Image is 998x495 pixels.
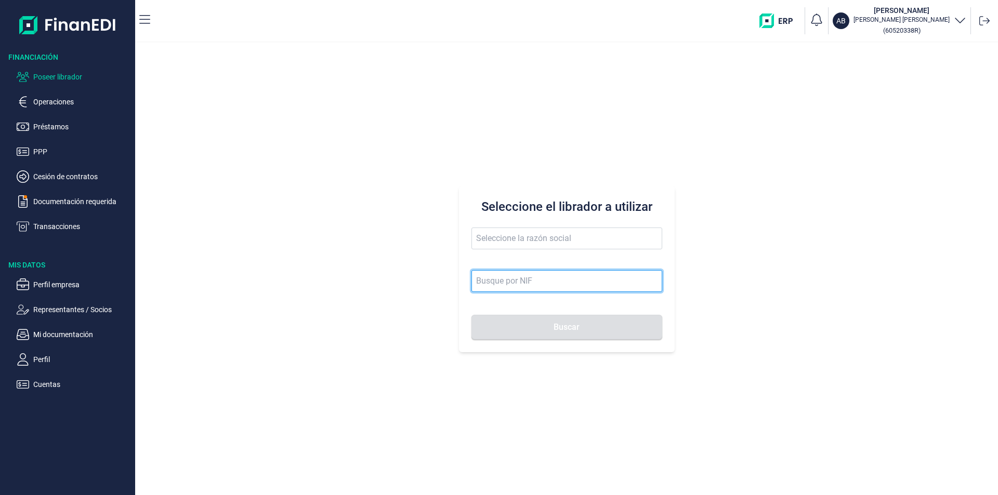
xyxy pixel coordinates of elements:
button: Préstamos [17,121,131,133]
p: AB [836,16,846,26]
button: Perfil empresa [17,278,131,291]
img: erp [759,14,800,28]
button: Poseer librador [17,71,131,83]
button: Transacciones [17,220,131,233]
button: PPP [17,145,131,158]
button: Representantes / Socios [17,303,131,316]
p: [PERSON_NAME] [PERSON_NAME] [853,16,950,24]
button: Perfil [17,353,131,366]
p: Transacciones [33,220,131,233]
p: Perfil [33,353,131,366]
small: Copiar cif [883,26,921,34]
p: Poseer librador [33,71,131,83]
h3: Seleccione el librador a utilizar [471,198,662,215]
span: Buscar [554,323,580,331]
p: Representantes / Socios [33,303,131,316]
p: Perfil empresa [33,278,131,291]
button: Cesión de contratos [17,170,131,183]
input: Seleccione la razón social [471,228,662,249]
p: Préstamos [33,121,131,133]
button: Operaciones [17,96,131,108]
p: PPP [33,145,131,158]
input: Busque por NIF [471,270,662,292]
p: Cuentas [33,378,131,391]
p: Operaciones [33,96,131,108]
button: Mi documentación [17,328,131,341]
img: Logo de aplicación [19,8,116,42]
p: Documentación requerida [33,195,131,208]
button: AB[PERSON_NAME][PERSON_NAME] [PERSON_NAME](60520338R) [833,5,966,36]
h3: [PERSON_NAME] [853,5,950,16]
button: Cuentas [17,378,131,391]
button: Buscar [471,315,662,340]
p: Mi documentación [33,328,131,341]
button: Documentación requerida [17,195,131,208]
p: Cesión de contratos [33,170,131,183]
